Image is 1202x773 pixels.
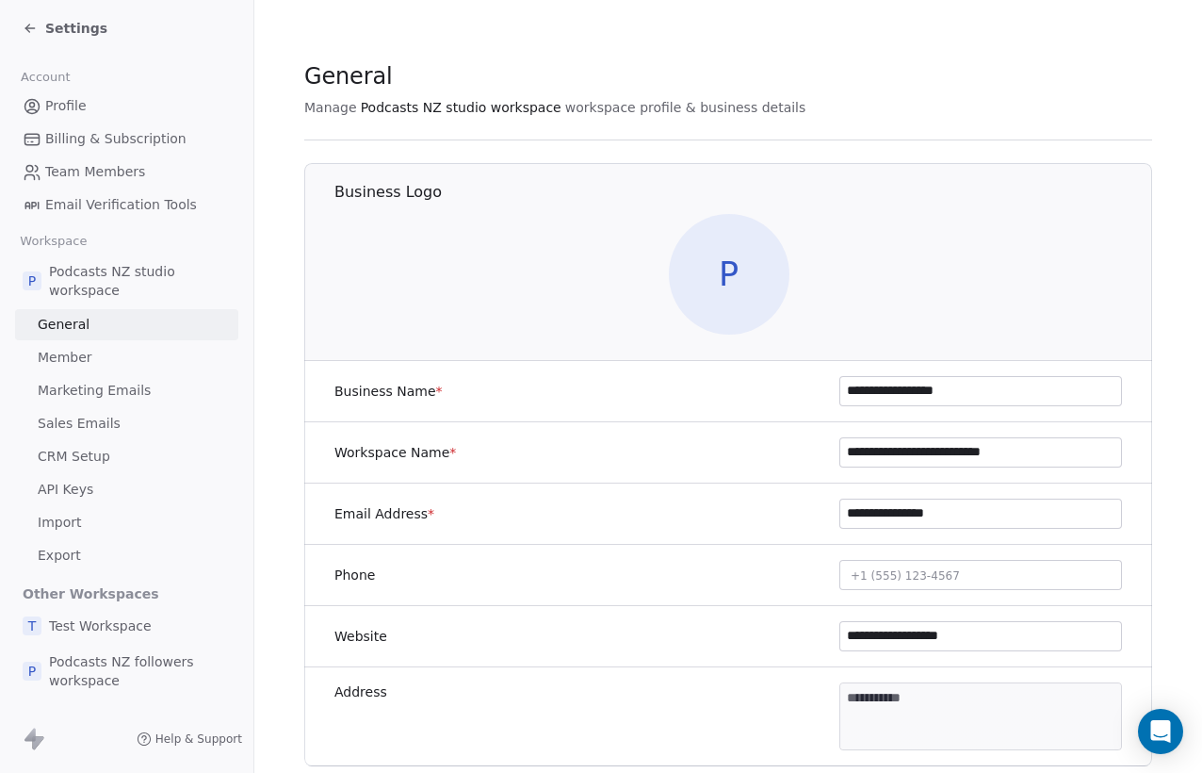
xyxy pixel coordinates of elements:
[851,569,960,583] span: +1 (555) 123-4567
[12,227,95,255] span: Workspace
[45,19,107,38] span: Settings
[304,98,357,117] span: Manage
[15,540,238,571] a: Export
[38,513,81,533] span: Import
[361,98,561,117] span: Podcasts NZ studio workspace
[334,683,387,701] label: Address
[49,262,231,300] span: Podcasts NZ studio workspace
[45,195,197,215] span: Email Verification Tools
[23,271,41,290] span: P
[15,579,167,609] span: Other Workspaces
[334,382,443,401] label: Business Name
[15,156,238,188] a: Team Members
[15,123,238,155] a: Billing & Subscription
[45,162,145,182] span: Team Members
[45,129,187,149] span: Billing & Subscription
[38,546,81,566] span: Export
[38,315,89,335] span: General
[15,474,238,505] a: API Keys
[15,408,238,439] a: Sales Emails
[38,414,121,434] span: Sales Emails
[565,98,806,117] span: workspace profile & business details
[334,566,375,584] label: Phone
[839,560,1122,590] button: +1 (555) 123-4567
[334,182,1153,203] h1: Business Logo
[15,189,238,221] a: Email Verification Tools
[45,96,87,116] span: Profile
[23,662,41,681] span: P
[15,342,238,373] a: Member
[15,375,238,406] a: Marketing Emails
[155,732,242,747] span: Help & Support
[1138,709,1183,754] div: Open Intercom Messenger
[304,62,393,90] span: General
[669,214,789,335] span: P
[12,63,78,91] span: Account
[334,627,387,646] label: Website
[15,90,238,122] a: Profile
[23,617,41,635] span: T
[49,617,152,635] span: Test Workspace
[38,447,110,467] span: CRM Setup
[38,480,93,500] span: API Keys
[15,507,238,538] a: Import
[38,381,151,401] span: Marketing Emails
[23,19,107,38] a: Settings
[15,309,238,340] a: General
[137,732,242,747] a: Help & Support
[334,443,456,462] label: Workspace Name
[38,348,92,368] span: Member
[49,652,231,690] span: Podcasts NZ followers workspace
[15,441,238,472] a: CRM Setup
[334,504,434,523] label: Email Address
